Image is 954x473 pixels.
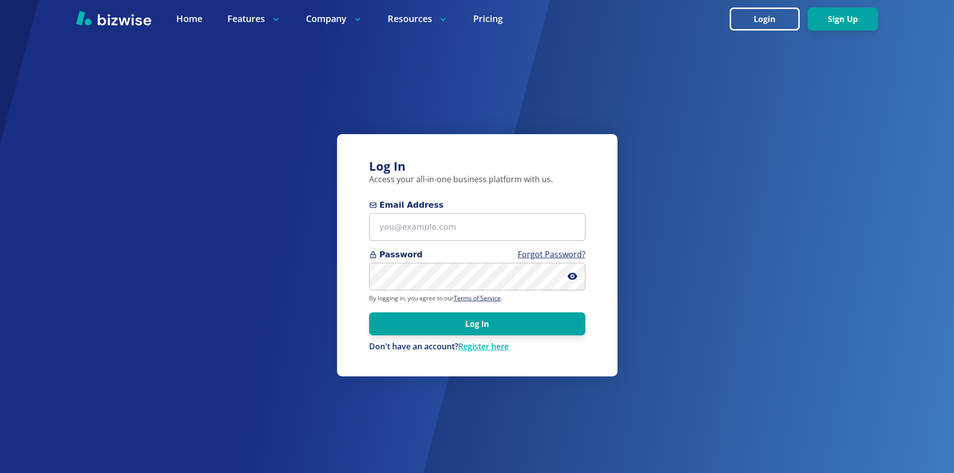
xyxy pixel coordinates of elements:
[454,294,501,302] a: Terms of Service
[369,213,585,241] input: you@example.com
[369,174,585,185] p: Access your all-in-one business platform with us.
[730,8,800,31] button: Login
[458,341,509,352] a: Register here
[306,13,363,25] p: Company
[473,13,503,25] a: Pricing
[388,13,448,25] p: Resources
[369,341,585,352] div: Don't have an account?Register here
[808,15,878,24] a: Sign Up
[808,8,878,31] button: Sign Up
[227,13,281,25] p: Features
[369,312,585,335] button: Log In
[518,249,585,260] a: Forgot Password?
[369,249,585,261] span: Password
[730,15,808,24] a: Login
[176,13,202,25] a: Home
[369,158,585,175] h3: Log In
[369,294,585,302] p: By logging in, you agree to our .
[76,11,151,26] img: Bizwise Logo
[369,341,585,352] p: Don't have an account?
[369,199,585,211] span: Email Address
